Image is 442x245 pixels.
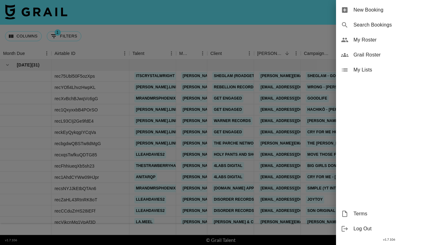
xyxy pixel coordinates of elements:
div: Terms [336,206,442,221]
span: New Booking [353,6,437,14]
div: New Booking [336,2,442,17]
div: v 1.7.106 [336,236,442,243]
div: Log Out [336,221,442,236]
span: Log Out [353,225,437,233]
span: Grail Roster [353,51,437,59]
span: Terms [353,210,437,218]
div: Grail Roster [336,47,442,62]
div: My Roster [336,32,442,47]
div: My Lists [336,62,442,77]
span: Search Bookings [353,21,437,29]
span: My Roster [353,36,437,44]
div: Search Bookings [336,17,442,32]
span: My Lists [353,66,437,74]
